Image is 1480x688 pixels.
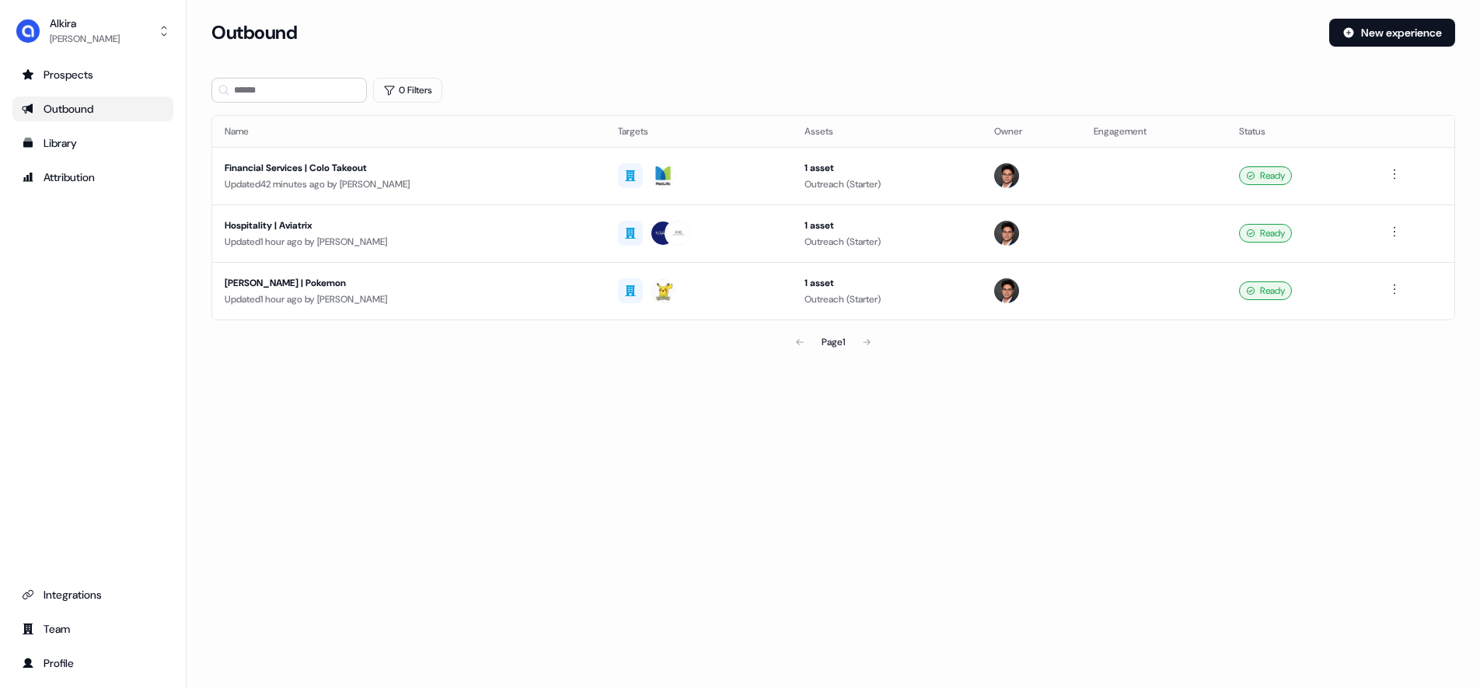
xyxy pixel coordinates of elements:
[1329,19,1455,47] button: New experience
[22,587,164,602] div: Integrations
[22,169,164,185] div: Attribution
[1081,116,1227,147] th: Engagement
[606,116,792,147] th: Targets
[792,116,982,147] th: Assets
[50,16,120,31] div: Alkira
[22,135,164,151] div: Library
[994,278,1019,303] img: Hugh
[805,160,969,176] div: 1 asset
[225,218,593,233] div: Hospitality | Aviatrix
[225,176,593,192] div: Updated 42 minutes ago by [PERSON_NAME]
[225,275,593,291] div: [PERSON_NAME] | Pokemon
[805,176,969,192] div: Outreach (Starter)
[12,165,173,190] a: Go to attribution
[12,131,173,155] a: Go to templates
[12,12,173,50] button: Alkira[PERSON_NAME]
[805,275,969,291] div: 1 asset
[22,655,164,671] div: Profile
[1239,281,1292,300] div: Ready
[805,234,969,250] div: Outreach (Starter)
[22,621,164,637] div: Team
[994,163,1019,188] img: Hugh
[22,67,164,82] div: Prospects
[805,292,969,307] div: Outreach (Starter)
[805,218,969,233] div: 1 asset
[822,334,845,350] div: Page 1
[373,78,442,103] button: 0 Filters
[212,116,606,147] th: Name
[12,96,173,121] a: Go to outbound experience
[225,292,593,307] div: Updated 1 hour ago by [PERSON_NAME]
[1227,116,1373,147] th: Status
[22,101,164,117] div: Outbound
[50,31,120,47] div: [PERSON_NAME]
[1239,166,1292,185] div: Ready
[12,582,173,607] a: Go to integrations
[982,116,1081,147] th: Owner
[994,221,1019,246] img: Hugh
[225,160,593,176] div: Financial Services | Colo Takeout
[211,21,297,44] h3: Outbound
[12,651,173,676] a: Go to profile
[1239,224,1292,243] div: Ready
[12,62,173,87] a: Go to prospects
[12,616,173,641] a: Go to team
[225,234,593,250] div: Updated 1 hour ago by [PERSON_NAME]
